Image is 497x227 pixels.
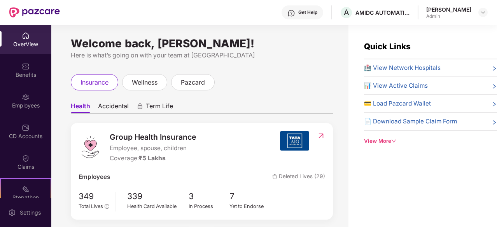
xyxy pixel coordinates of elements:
span: Employee, spouse, children [110,144,196,153]
div: Stepathon [1,194,51,201]
img: New Pazcare Logo [9,7,60,17]
span: 349 [79,190,109,203]
img: svg+xml;base64,PHN2ZyBpZD0iSG9tZSIgeG1sbnM9Imh0dHA6Ly93d3cudzMub3JnLzIwMDAvc3ZnIiB3aWR0aD0iMjAiIG... [22,32,30,40]
span: Total Lives [79,203,103,209]
div: Here is what’s going on with your team at [GEOGRAPHIC_DATA] [71,50,333,60]
span: pazcard [181,78,205,87]
div: Yet to Endorse [229,203,271,210]
div: Welcome back, [PERSON_NAME]! [71,40,333,47]
span: 💳 Load Pazcard Wallet [364,99,431,108]
span: 📄 Download Sample Claim Form [364,117,457,126]
span: 339 [127,190,189,203]
span: 📊 View Active Claims [364,81,428,90]
span: Deleted Lives (29) [272,172,325,182]
img: insurerIcon [280,131,309,151]
div: AMIDC AUTOMATION TECHNOLOGIES PRIVATE LIMITED [355,9,410,16]
img: logo [79,135,102,159]
div: Coverage: [110,154,196,163]
img: deleteIcon [272,174,277,179]
span: Health [71,102,90,113]
img: svg+xml;base64,PHN2ZyBpZD0iQ2xhaW0iIHhtbG5zPSJodHRwOi8vd3d3LnczLm9yZy8yMDAwL3N2ZyIgd2lkdGg9IjIwIi... [22,154,30,162]
span: right [491,118,497,126]
span: right [491,83,497,90]
img: svg+xml;base64,PHN2ZyBpZD0iQ0RfQWNjb3VudHMiIGRhdGEtbmFtZT0iQ0QgQWNjb3VudHMiIHhtbG5zPSJodHRwOi8vd3... [22,124,30,132]
img: svg+xml;base64,PHN2ZyBpZD0iSGVscC0zMngzMiIgeG1sbnM9Imh0dHA6Ly93d3cudzMub3JnLzIwMDAvc3ZnIiB3aWR0aD... [287,9,295,17]
span: ₹5 Lakhs [139,154,166,162]
span: Quick Links [364,42,411,51]
div: Admin [426,13,471,19]
span: 7 [229,190,271,203]
span: Accidental [98,102,129,113]
span: Group Health Insurance [110,131,196,143]
img: svg+xml;base64,PHN2ZyBpZD0iRW1wbG95ZWVzIiB4bWxucz0iaHR0cDovL3d3dy53My5vcmcvMjAwMC9zdmciIHdpZHRoPS... [22,93,30,101]
span: right [491,65,497,73]
img: svg+xml;base64,PHN2ZyBpZD0iU2V0dGluZy0yMHgyMCIgeG1sbnM9Imh0dHA6Ly93d3cudzMub3JnLzIwMDAvc3ZnIiB3aW... [8,209,16,217]
span: down [391,139,396,144]
span: insurance [80,78,108,87]
div: Get Help [298,9,317,16]
div: [PERSON_NAME] [426,6,471,13]
img: svg+xml;base64,PHN2ZyBpZD0iRHJvcGRvd24tMzJ4MzIiIHhtbG5zPSJodHRwOi8vd3d3LnczLm9yZy8yMDAwL3N2ZyIgd2... [480,9,486,16]
img: RedirectIcon [317,132,325,140]
div: In Process [189,203,230,210]
span: wellness [132,78,157,87]
div: Settings [17,209,43,217]
img: svg+xml;base64,PHN2ZyBpZD0iQmVuZWZpdHMiIHhtbG5zPSJodHRwOi8vd3d3LnczLm9yZy8yMDAwL3N2ZyIgd2lkdGg9Ij... [22,62,30,70]
span: info-circle [105,204,109,208]
span: Term Life [146,102,173,113]
span: 🏥 View Network Hospitals [364,63,441,73]
div: Health Card Available [127,203,189,210]
img: svg+xml;base64,PHN2ZyB4bWxucz0iaHR0cDovL3d3dy53My5vcmcvMjAwMC9zdmciIHdpZHRoPSIyMSIgaGVpZ2h0PSIyMC... [22,185,30,193]
div: View More [364,137,497,145]
div: animation [136,103,143,110]
span: 3 [189,190,230,203]
span: Employees [79,172,110,182]
span: right [491,101,497,108]
span: A [344,8,349,17]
